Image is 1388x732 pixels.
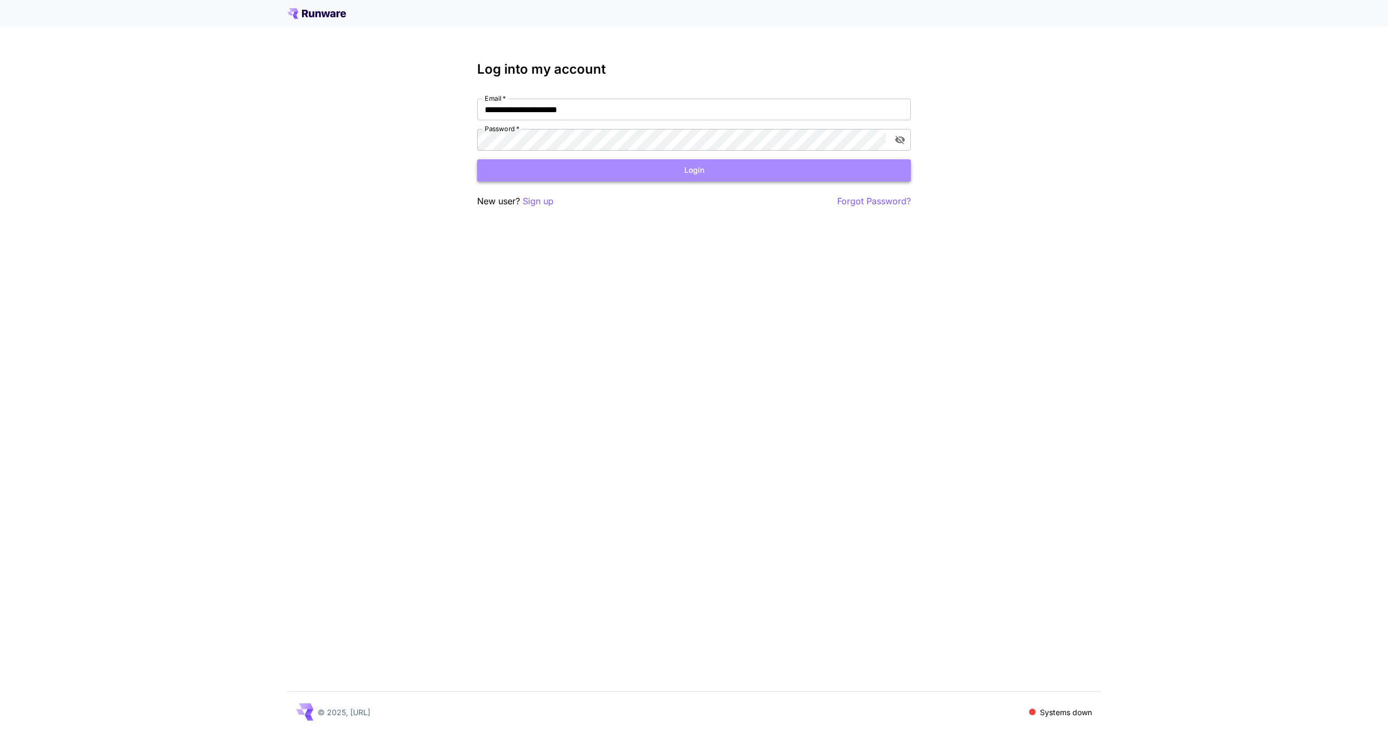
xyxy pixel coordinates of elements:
[837,195,911,208] button: Forgot Password?
[477,159,911,182] button: Login
[1040,707,1092,718] p: Systems down
[477,195,554,208] p: New user?
[485,94,506,103] label: Email
[485,124,519,133] label: Password
[523,195,554,208] button: Sign up
[318,707,370,718] p: © 2025, [URL]
[477,62,911,77] h3: Log into my account
[890,130,910,150] button: toggle password visibility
